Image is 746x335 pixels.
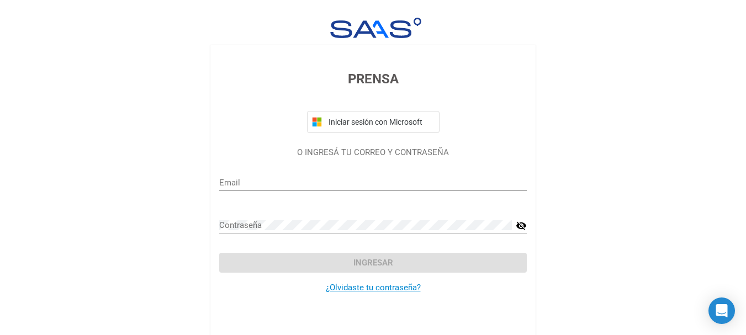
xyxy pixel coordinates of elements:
[326,283,421,293] a: ¿Olvidaste tu contraseña?
[219,253,527,273] button: Ingresar
[219,69,527,89] h3: PRENSA
[516,219,527,232] mat-icon: visibility_off
[353,258,393,268] span: Ingresar
[708,297,735,324] div: Open Intercom Messenger
[326,118,435,126] span: Iniciar sesión con Microsoft
[219,146,527,159] p: O INGRESÁ TU CORREO Y CONTRASEÑA
[307,111,440,133] button: Iniciar sesión con Microsoft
